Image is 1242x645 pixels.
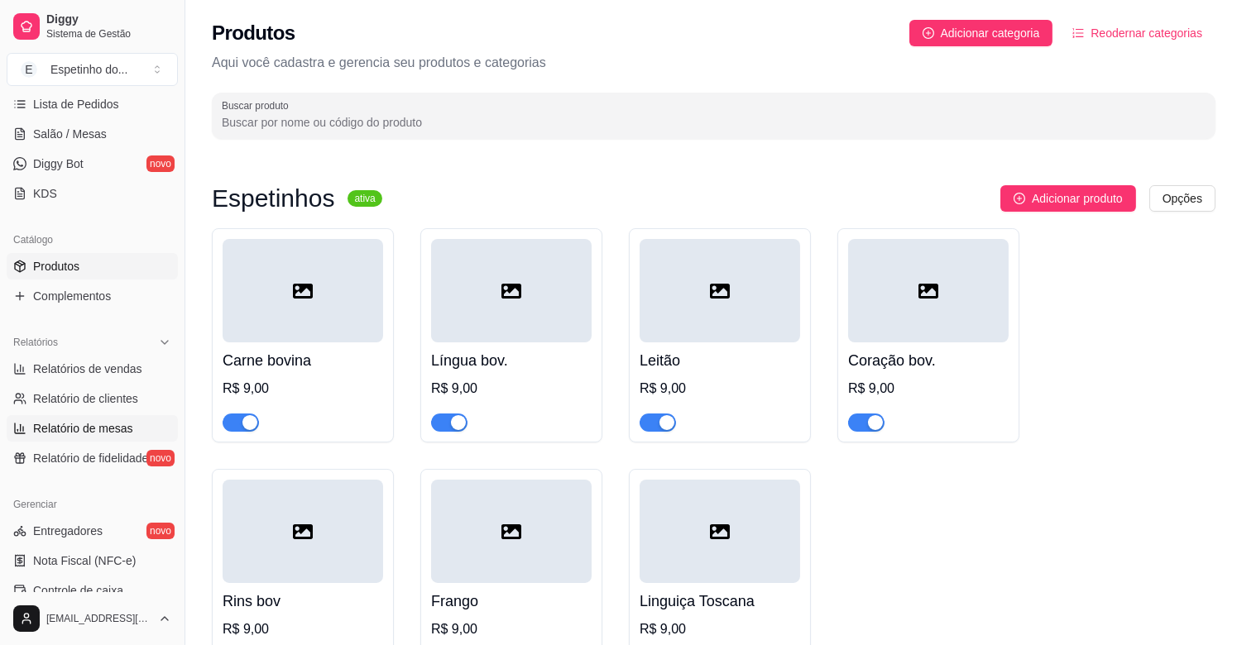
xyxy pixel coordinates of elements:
div: Gerenciar [7,491,178,518]
span: Relatório de mesas [33,420,133,437]
span: Controle de caixa [33,582,123,599]
span: [EMAIL_ADDRESS][DOMAIN_NAME] [46,612,151,625]
a: Relatório de clientes [7,385,178,412]
div: Espetinho do ... [50,61,127,78]
button: Select a team [7,53,178,86]
span: KDS [33,185,57,202]
span: Opções [1163,189,1202,208]
h4: Coração bov. [848,349,1009,372]
h4: Frango [431,590,592,613]
div: Catálogo [7,227,178,253]
a: Entregadoresnovo [7,518,178,544]
span: plus-circle [923,27,934,39]
h3: Espetinhos [212,189,334,208]
span: ordered-list [1072,27,1084,39]
div: R$ 9,00 [640,379,800,399]
input: Buscar produto [222,114,1206,131]
span: Relatório de fidelidade [33,450,148,466]
h4: Rins bov [223,590,383,613]
div: R$ 9,00 [431,379,592,399]
span: Relatórios de vendas [33,361,142,377]
a: Relatórios de vendas [7,356,178,382]
p: Aqui você cadastra e gerencia seu produtos e categorias [212,53,1216,73]
span: Sistema de Gestão [46,27,171,41]
span: Complementos [33,288,111,304]
button: Reodernar categorias [1059,20,1216,46]
h4: Linguiça Toscana [640,590,800,613]
a: Relatório de mesas [7,415,178,442]
a: Produtos [7,253,178,279]
button: Adicionar categoria [909,20,1053,46]
h2: Produtos [212,20,295,46]
a: Diggy Botnovo [7,150,178,177]
div: R$ 9,00 [640,619,800,639]
div: R$ 9,00 [223,619,383,639]
h4: Carne bovina [223,349,383,372]
span: Adicionar produto [1032,189,1123,208]
div: R$ 9,00 [223,379,383,399]
button: Opções [1149,185,1216,212]
span: Reodernar categorias [1091,24,1202,42]
span: Entregadores [33,523,103,539]
a: Nota Fiscal (NFC-e) [7,547,178,574]
span: Diggy [46,12,171,27]
span: plus-circle [1014,193,1025,204]
button: Adicionar produto [1000,185,1136,212]
span: Diggy Bot [33,155,84,172]
a: DiggySistema de Gestão [7,7,178,46]
span: Produtos [33,258,79,275]
a: Complementos [7,283,178,309]
div: R$ 9,00 [848,379,1009,399]
button: [EMAIL_ADDRESS][DOMAIN_NAME] [7,599,178,638]
span: Relatórios [13,336,58,349]
span: Lista de Pedidos [33,96,119,112]
a: Relatório de fidelidadenovo [7,445,178,471]
sup: ativa [348,190,381,207]
label: Buscar produto [222,98,295,112]
h4: Língua bov. [431,349,592,372]
span: Nota Fiscal (NFC-e) [33,552,136,569]
a: KDS [7,180,178,207]
span: Relatório de clientes [33,390,138,407]
h4: Leitão [640,349,800,372]
a: Lista de Pedidos [7,91,178,117]
span: E [21,61,37,78]
span: Adicionar categoria [941,24,1040,42]
a: Salão / Mesas [7,121,178,147]
a: Controle de caixa [7,577,178,604]
div: R$ 9,00 [431,619,592,639]
span: Salão / Mesas [33,126,107,142]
